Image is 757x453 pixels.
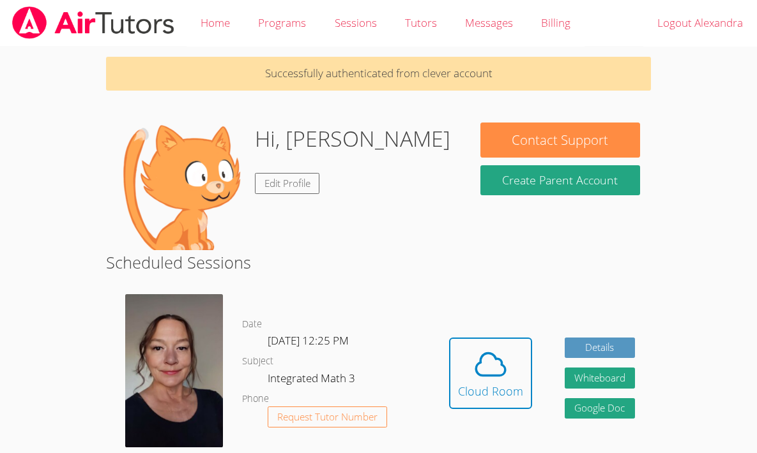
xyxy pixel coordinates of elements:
[465,15,513,30] span: Messages
[268,333,349,348] span: [DATE] 12:25 PM
[565,398,635,419] a: Google Doc
[106,57,651,91] p: Successfully authenticated from clever account
[255,173,320,194] a: Edit Profile
[106,250,651,274] h2: Scheduled Sessions
[565,338,635,359] a: Details
[117,123,245,250] img: default.png
[277,412,378,422] span: Request Tutor Number
[565,368,635,389] button: Whiteboard
[268,406,387,427] button: Request Tutor Number
[11,6,176,39] img: airtutors_banner-c4298cdbf04f3fff15de1276eac7730deb9818008684d7c2e4769d2f7ddbe033.png
[125,294,223,447] img: Dalton%202024.jpg
[480,165,640,195] button: Create Parent Account
[242,391,269,407] dt: Phone
[242,353,273,369] dt: Subject
[480,123,640,158] button: Contact Support
[242,316,262,332] dt: Date
[458,382,523,400] div: Cloud Room
[255,123,450,155] h1: Hi, [PERSON_NAME]
[268,369,358,391] dd: Integrated Math 3
[449,338,532,409] button: Cloud Room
